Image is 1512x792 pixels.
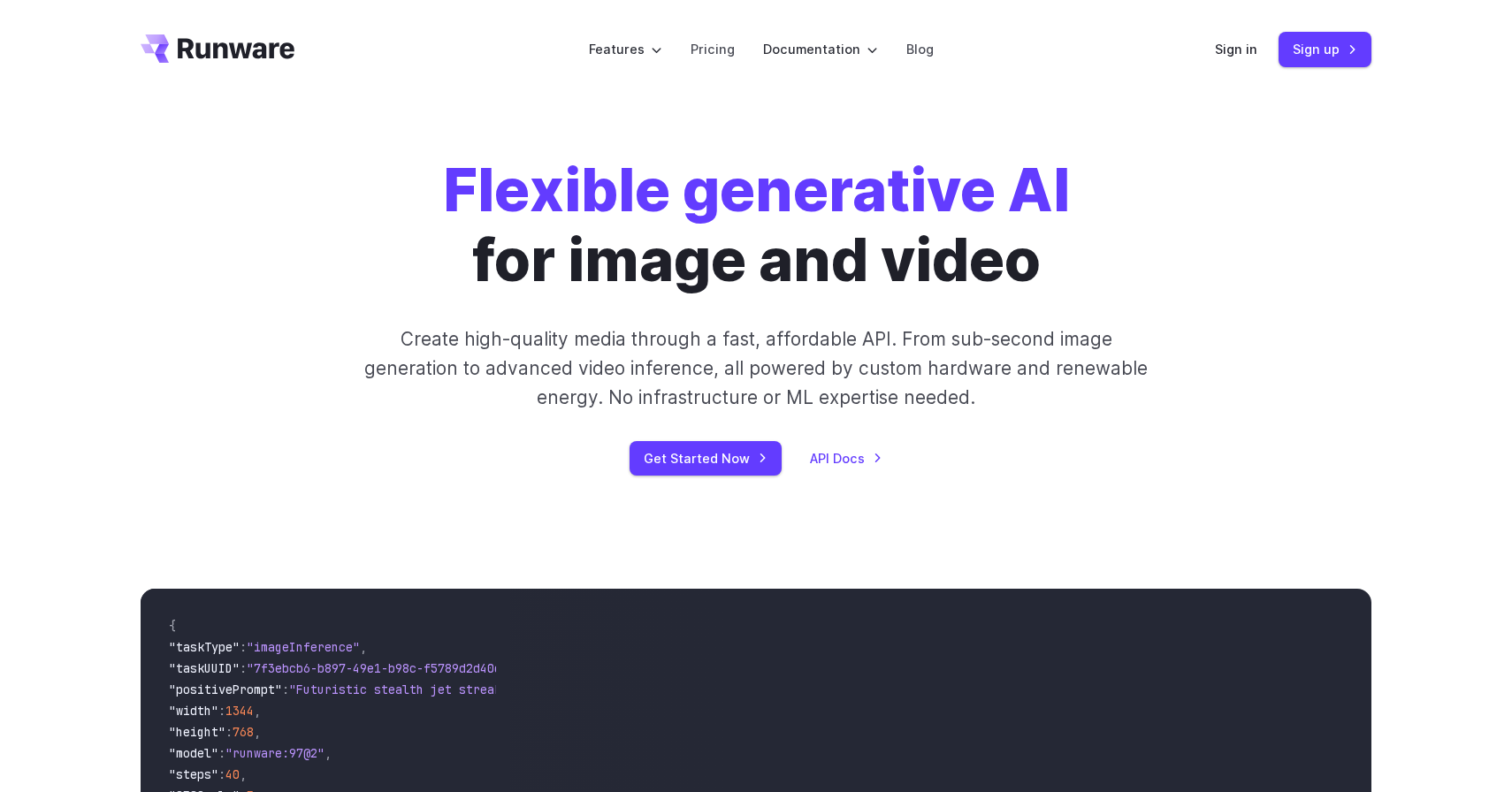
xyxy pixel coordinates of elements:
[247,639,360,655] span: "imageInference"
[169,745,218,761] span: "model"
[630,441,782,476] a: Get Started Now
[254,703,261,719] span: ,
[443,155,1070,225] strong: Flexible generative AI
[763,39,878,59] label: Documentation
[233,724,254,740] span: 768
[218,703,225,719] span: :
[691,39,735,59] a: Pricing
[240,660,247,676] span: :
[225,766,240,782] span: 40
[363,324,1150,413] p: Create high-quality media through a fast, affordable API. From sub-second image generation to adv...
[240,639,247,655] span: :
[169,618,176,634] span: {
[282,682,289,697] span: :
[589,39,662,59] label: Features
[443,156,1070,296] h1: for image and video
[169,682,282,697] span: "positivePrompt"
[810,448,882,468] a: API Docs
[169,766,218,782] span: "steps"
[1215,39,1257,59] a: Sign in
[218,745,225,761] span: :
[240,766,247,782] span: ,
[169,703,218,719] span: "width"
[225,724,233,740] span: :
[169,724,225,740] span: "height"
[289,682,933,697] span: "Futuristic stealth jet streaking through a neon-lit cityscape with glowing purple exhaust"
[360,639,367,655] span: ,
[254,724,261,740] span: ,
[325,745,332,761] span: ,
[218,766,225,782] span: :
[141,34,294,63] a: Go to /
[1279,32,1371,66] a: Sign up
[169,660,240,676] span: "taskUUID"
[169,639,240,655] span: "taskType"
[247,660,515,676] span: "7f3ebcb6-b897-49e1-b98c-f5789d2d40d7"
[225,703,254,719] span: 1344
[225,745,325,761] span: "runware:97@2"
[906,39,934,59] a: Blog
